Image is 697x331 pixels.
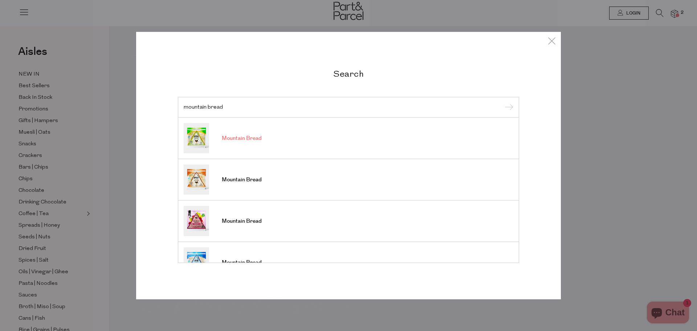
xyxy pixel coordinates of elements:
[184,206,513,236] a: Mountain Bread
[184,206,209,236] img: Mountain Bread
[184,104,513,110] input: Search
[222,176,262,183] span: Mountain Bread
[184,165,209,195] img: Mountain Bread
[184,165,513,195] a: Mountain Bread
[184,123,209,153] img: Mountain Bread
[222,135,262,142] span: Mountain Bread
[222,218,262,225] span: Mountain Bread
[178,68,519,78] h2: Search
[184,123,513,153] a: Mountain Bread
[222,259,262,266] span: Mountain Bread
[184,247,209,278] img: Mountain Bread
[184,247,513,278] a: Mountain Bread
